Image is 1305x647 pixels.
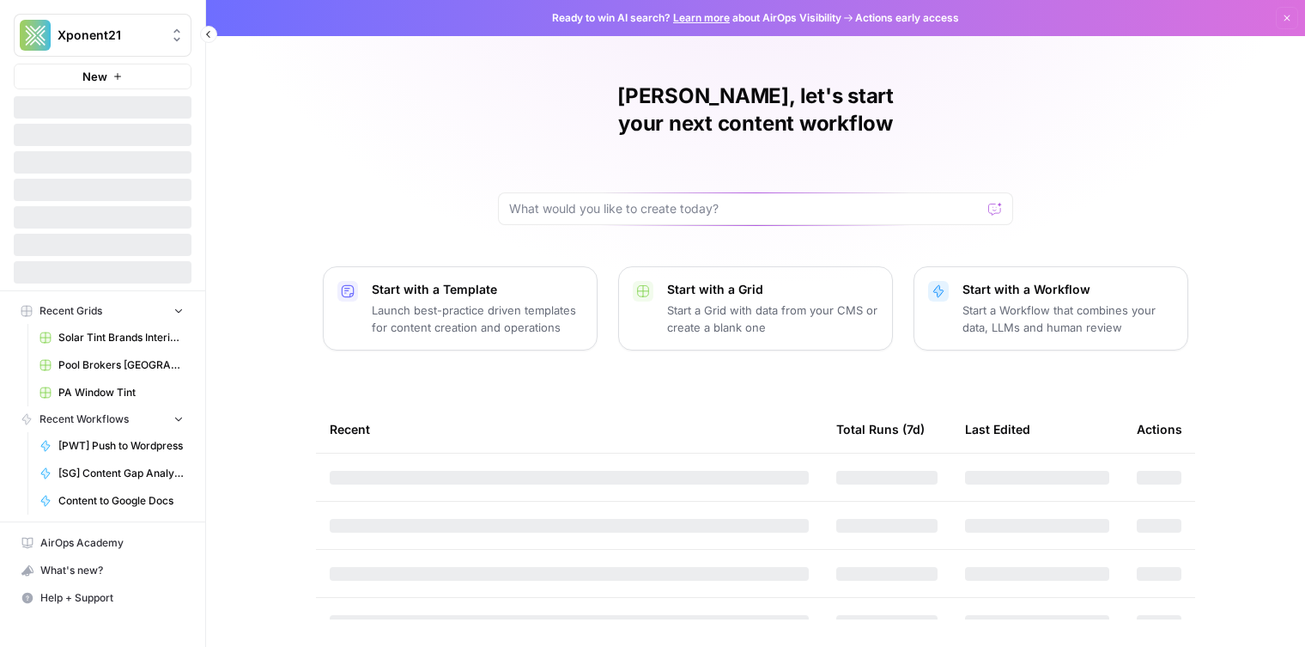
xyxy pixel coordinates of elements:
a: [PWT] Push to Wordpress [32,432,191,460]
a: [SG] Content Gap Analysis - o3 [32,460,191,487]
span: AirOps Academy [40,535,184,551]
span: New [82,68,107,85]
span: Ready to win AI search? about AirOps Visibility [552,10,841,26]
span: Xponent21 [58,27,161,44]
div: Actions [1137,406,1182,453]
button: Recent Workflows [14,406,191,432]
p: Start a Workflow that combines your data, LLMs and human review [962,302,1174,336]
span: Solar Tint Brands Interior Page Content [58,330,184,345]
div: Recent [330,406,809,453]
p: Launch best-practice driven templates for content creation and operations [372,302,583,336]
div: Total Runs (7d) [836,406,925,453]
div: Last Edited [965,406,1030,453]
span: [SG] Content Gap Analysis - o3 [58,466,184,481]
p: Start with a Workflow [962,281,1174,298]
span: Content to Google Docs [58,493,184,509]
span: Actions early access [855,10,959,26]
span: [PWT] Push to Wordpress [58,438,184,454]
a: PA Window Tint [32,379,191,406]
span: Recent Workflows [39,412,129,427]
button: Workspace: Xponent21 [14,14,191,57]
p: Start with a Grid [667,281,878,298]
button: Start with a WorkflowStart a Workflow that combines your data, LLMs and human review [913,266,1188,351]
button: What's new? [14,557,191,584]
p: Start a Grid with data from your CMS or create a blank one [667,302,878,336]
a: Pool Brokers [GEOGRAPHIC_DATA] [32,351,191,379]
a: AirOps Academy [14,529,191,557]
a: Learn more [673,11,730,24]
p: Start with a Template [372,281,583,298]
button: Start with a TemplateLaunch best-practice driven templates for content creation and operations [323,266,598,351]
span: PA Window Tint [58,385,184,400]
a: Solar Tint Brands Interior Page Content [32,324,191,351]
span: Pool Brokers [GEOGRAPHIC_DATA] [58,357,184,373]
h1: [PERSON_NAME], let's start your next content workflow [498,82,1013,137]
button: New [14,64,191,89]
img: Xponent21 Logo [20,20,51,51]
div: What's new? [15,558,191,583]
button: Help + Support [14,584,191,612]
button: Start with a GridStart a Grid with data from your CMS or create a blank one [618,266,893,351]
span: Help + Support [40,590,184,606]
input: What would you like to create today? [509,200,981,217]
a: Content to Google Docs [32,487,191,515]
button: Recent Grids [14,298,191,324]
span: Recent Grids [39,303,102,319]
